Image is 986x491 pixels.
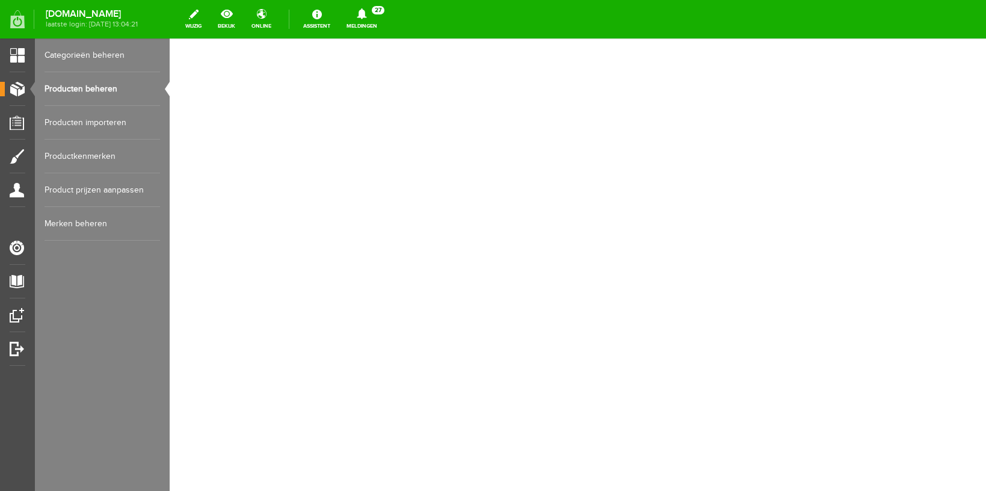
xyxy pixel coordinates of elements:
a: wijzig [178,6,209,32]
a: Productkenmerken [45,140,160,173]
span: laatste login: [DATE] 13:04:21 [46,21,138,28]
a: Assistent [296,6,337,32]
span: 27 [372,6,384,14]
a: Product prijzen aanpassen [45,173,160,207]
a: Categorieën beheren [45,39,160,72]
a: Merken beheren [45,207,160,241]
strong: [DOMAIN_NAME] [46,11,138,17]
a: Producten beheren [45,72,160,106]
a: bekijk [211,6,242,32]
a: online [244,6,279,32]
a: Producten importeren [45,106,160,140]
a: Meldingen27 [339,6,384,32]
